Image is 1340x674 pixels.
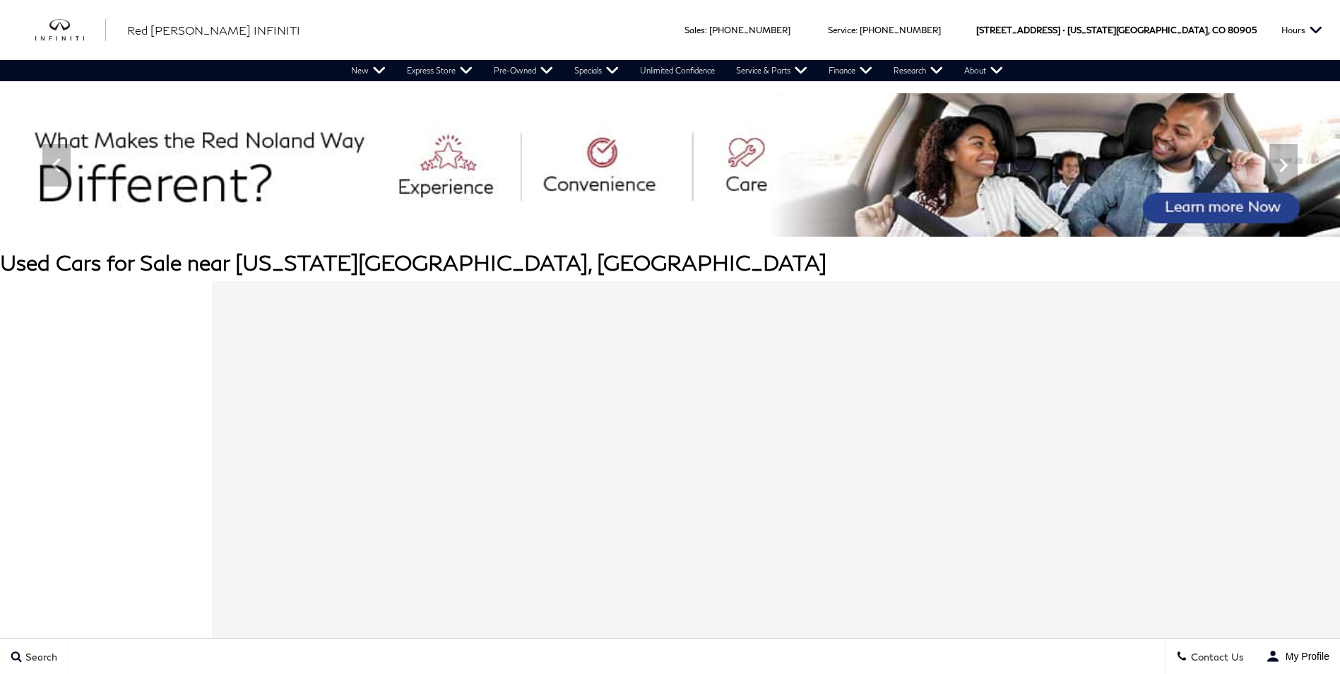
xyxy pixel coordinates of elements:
img: INFINITI [35,19,106,42]
span: Red [PERSON_NAME] INFINITI [127,23,300,37]
span: Sales [684,25,705,35]
span: My Profile [1280,651,1329,662]
a: [PHONE_NUMBER] [709,25,790,35]
a: infiniti [35,19,106,42]
a: Service & Parts [725,60,818,81]
span: : [855,25,858,35]
span: Service [828,25,855,35]
a: Unlimited Confidence [629,60,725,81]
a: New [340,60,396,81]
a: Specials [564,60,629,81]
button: user-profile-menu [1255,639,1340,674]
a: About [954,60,1014,81]
a: Express Store [396,60,483,81]
span: Search [22,651,57,663]
a: [PHONE_NUMBER] [860,25,941,35]
a: Red [PERSON_NAME] INFINITI [127,22,300,39]
a: [STREET_ADDRESS] • [US_STATE][GEOGRAPHIC_DATA], CO 80905 [976,25,1257,35]
span: Contact Us [1187,651,1244,663]
a: Finance [818,60,883,81]
a: Research [883,60,954,81]
nav: Main Navigation [340,60,1014,81]
a: Pre-Owned [483,60,564,81]
span: : [705,25,707,35]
